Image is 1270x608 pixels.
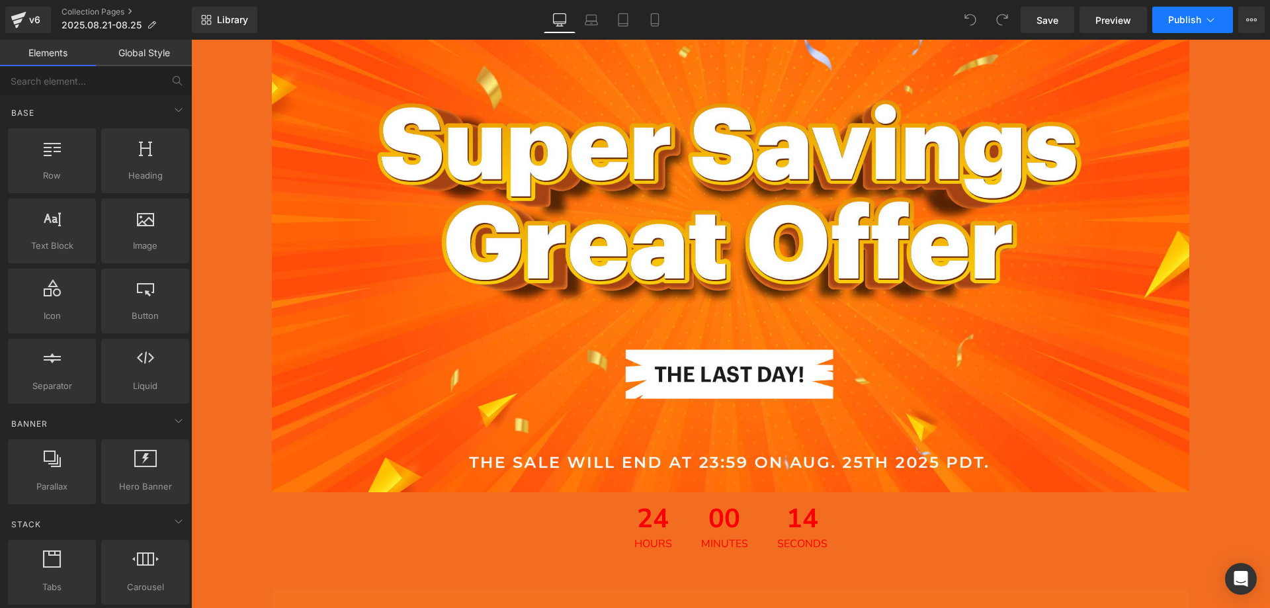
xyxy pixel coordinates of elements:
[1168,15,1201,25] span: Publish
[12,480,92,494] span: Parallax
[105,239,185,253] span: Image
[12,580,92,594] span: Tabs
[1152,7,1233,33] button: Publish
[105,169,185,183] span: Heading
[1095,13,1131,27] span: Preview
[957,7,984,33] button: Undo
[12,309,92,323] span: Icon
[639,7,671,33] a: Mobile
[62,20,142,30] span: 2025.08.21-08.25
[443,499,481,509] span: Hours
[217,14,248,26] span: Library
[105,379,185,393] span: Liquid
[1238,7,1265,33] button: More
[1037,13,1058,27] span: Save
[544,7,575,33] a: Desktop
[5,7,51,33] a: v6
[12,379,92,393] span: Separator
[62,7,192,17] a: Collection Pages
[96,40,192,66] a: Global Style
[105,309,185,323] span: Button
[10,518,42,531] span: Stack
[105,480,185,494] span: Hero Banner
[192,7,257,33] a: New Library
[607,7,639,33] a: Tablet
[586,466,636,499] span: 14
[989,7,1015,33] button: Redo
[1225,563,1257,595] div: Open Intercom Messenger
[10,107,36,119] span: Base
[586,499,636,509] span: Seconds
[510,499,557,509] span: Minutes
[510,466,557,499] span: 00
[12,169,92,183] span: Row
[575,7,607,33] a: Laptop
[105,580,185,594] span: Carousel
[26,11,43,28] div: v6
[10,417,49,430] span: Banner
[12,239,92,253] span: Text Block
[443,466,481,499] span: 24
[1079,7,1147,33] a: Preview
